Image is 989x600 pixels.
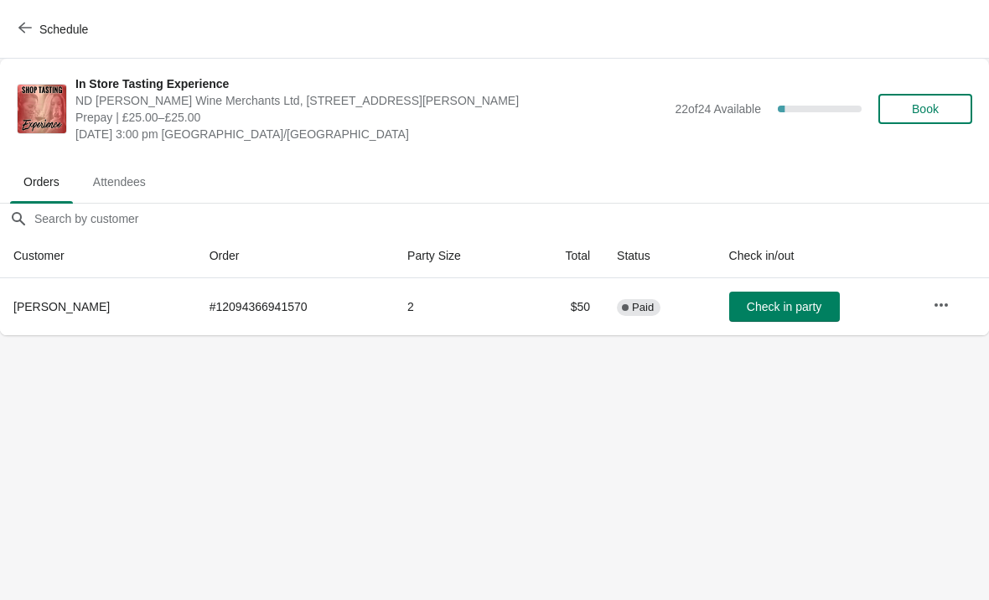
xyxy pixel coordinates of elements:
[747,300,821,313] span: Check in party
[80,167,159,197] span: Attendees
[394,278,521,335] td: 2
[34,204,989,234] input: Search by customer
[729,292,840,322] button: Check in party
[521,278,603,335] td: $50
[10,167,73,197] span: Orders
[675,102,761,116] span: 22 of 24 Available
[521,234,603,278] th: Total
[603,234,715,278] th: Status
[8,14,101,44] button: Schedule
[75,109,666,126] span: Prepay | £25.00–£25.00
[75,92,666,109] span: ND [PERSON_NAME] Wine Merchants Ltd, [STREET_ADDRESS][PERSON_NAME]
[878,94,972,124] button: Book
[632,301,654,314] span: Paid
[912,102,939,116] span: Book
[13,300,110,313] span: [PERSON_NAME]
[75,75,666,92] span: In Store Tasting Experience
[196,234,394,278] th: Order
[75,126,666,142] span: [DATE] 3:00 pm [GEOGRAPHIC_DATA]/[GEOGRAPHIC_DATA]
[39,23,88,36] span: Schedule
[394,234,521,278] th: Party Size
[716,234,920,278] th: Check in/out
[196,278,394,335] td: # 12094366941570
[18,85,66,133] img: In Store Tasting Experience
